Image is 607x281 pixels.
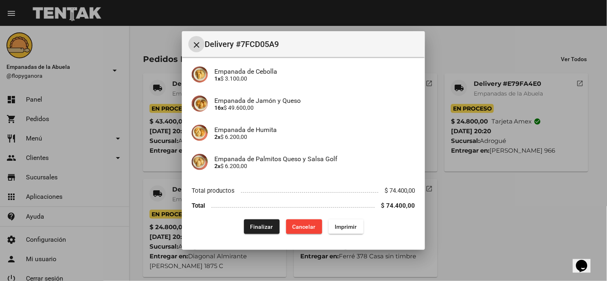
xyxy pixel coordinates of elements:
[573,249,599,273] iframe: chat widget
[214,134,415,140] p: $ 6.200,00
[192,66,208,83] img: 4c2ccd53-78ad-4b11-8071-b758d1175bd1.jpg
[214,68,415,75] h4: Empanada de Cebolla
[214,163,415,169] p: $ 6.200,00
[250,224,273,230] span: Finalizar
[192,154,208,170] img: 23889947-f116-4e8f-977b-138207bb6e24.jpg
[188,36,205,52] button: Cerrar
[244,219,280,234] button: Finalizar
[192,198,415,213] li: Total $ 74.400,00
[335,224,357,230] span: Imprimir
[192,125,208,141] img: 75ad1656-f1a0-4b68-b603-a72d084c9c4d.jpg
[192,40,201,50] mat-icon: Cerrar
[214,104,415,111] p: $ 49.600,00
[214,75,415,82] p: $ 3.100,00
[214,126,415,134] h4: Empanada de Humita
[214,163,220,169] b: 2x
[214,155,415,163] h4: Empanada de Palmitos Queso y Salsa Golf
[286,219,322,234] button: Cancelar
[192,96,208,112] img: 72c15bfb-ac41-4ae4-a4f2-82349035ab42.jpg
[214,134,220,140] b: 2x
[214,104,224,111] b: 16x
[329,219,363,234] button: Imprimir
[205,38,419,51] span: Delivery #7FCD05A9
[192,183,415,198] li: Total productos $ 74.400,00
[293,224,316,230] span: Cancelar
[214,75,220,82] b: 1x
[214,97,415,104] h4: Empanada de Jamón y Queso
